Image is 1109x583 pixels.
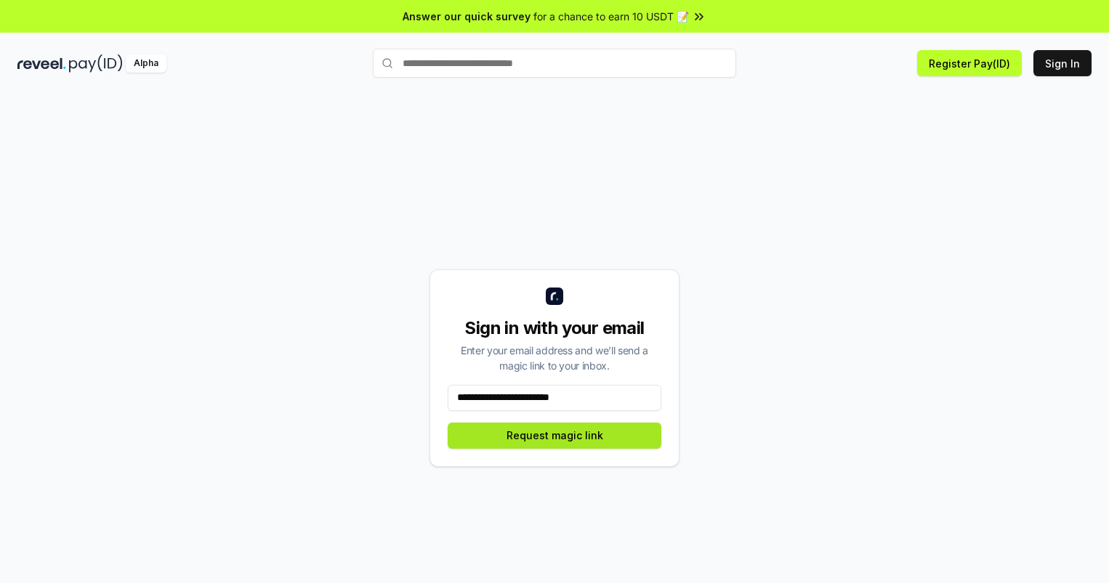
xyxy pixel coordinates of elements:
div: Sign in with your email [448,317,661,340]
img: pay_id [69,54,123,73]
div: Enter your email address and we’ll send a magic link to your inbox. [448,343,661,373]
button: Sign In [1033,50,1092,76]
div: Alpha [126,54,166,73]
button: Register Pay(ID) [917,50,1022,76]
span: for a chance to earn 10 USDT 📝 [533,9,689,24]
span: Answer our quick survey [403,9,531,24]
img: logo_small [546,288,563,305]
button: Request magic link [448,423,661,449]
img: reveel_dark [17,54,66,73]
